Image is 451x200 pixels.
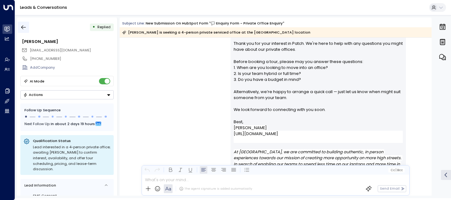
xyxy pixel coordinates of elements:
[30,48,91,53] span: [EMAIL_ADDRESS][DOMAIN_NAME]
[122,21,145,26] span: Subject Line:
[143,166,151,174] button: Undo
[24,120,110,127] div: Next Follow Up:
[20,90,114,99] div: Button group with a nested menu
[33,193,111,198] label: SMS Consent
[33,138,111,143] p: Qualification Status
[234,131,278,137] a: [URL][DOMAIN_NAME]
[97,24,111,29] span: Replied
[179,187,252,191] div: The agent signature is added automatically
[30,48,91,53] span: gslack@caterlinkltd.co.uk
[20,90,114,99] button: Actions
[388,168,405,172] button: Cc|Bcc
[51,120,95,127] span: In about 2 days 19 hours
[153,166,161,174] button: Redo
[23,183,56,188] div: Lead Information
[30,65,113,70] div: AddCompany
[234,125,267,130] span: [PERSON_NAME]
[234,119,243,125] span: Best,
[23,92,43,97] div: Actions
[234,29,403,119] p: Hi [PERSON_NAME], Thank you for your interest in Patch. We're here to help with any questions you...
[33,145,111,172] div: Lead interested in a 4-person private office; awaiting [PERSON_NAME] to confirm interest, availab...
[234,149,402,191] em: At [GEOGRAPHIC_DATA], we are committed to building authentic, in person experiences towards our m...
[30,78,44,84] div: AI Mode
[24,108,110,113] div: Follow Up Sequence
[146,21,284,26] div: New submission on HubSpot Form "💬 Enquiry Form - Private Office Enquiry"
[391,168,403,172] span: Cc Bcc
[92,23,95,32] div: •
[20,5,67,10] a: Leads & Conversations
[30,56,113,61] div: [PHONE_NUMBER]
[22,39,113,45] div: [PERSON_NAME]
[122,29,310,35] div: [PERSON_NAME] is seeking a 4-person private serviced office at the [GEOGRAPHIC_DATA] location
